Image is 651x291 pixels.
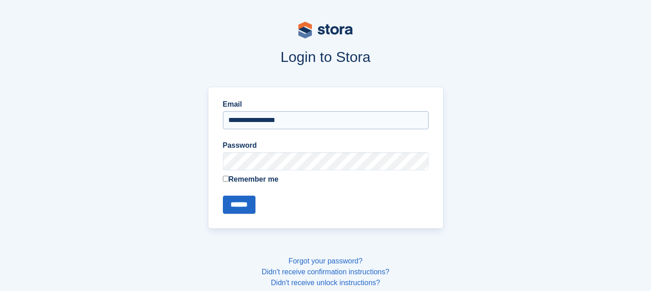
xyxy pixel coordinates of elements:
[262,268,389,276] a: Didn't receive confirmation instructions?
[223,174,429,185] label: Remember me
[223,99,429,110] label: Email
[288,257,363,265] a: Forgot your password?
[271,279,380,286] a: Didn't receive unlock instructions?
[223,176,229,182] input: Remember me
[35,49,616,65] h1: Login to Stora
[223,140,429,151] label: Password
[298,22,353,38] img: stora-logo-53a41332b3708ae10de48c4981b4e9114cc0af31d8433b30ea865607fb682f29.svg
